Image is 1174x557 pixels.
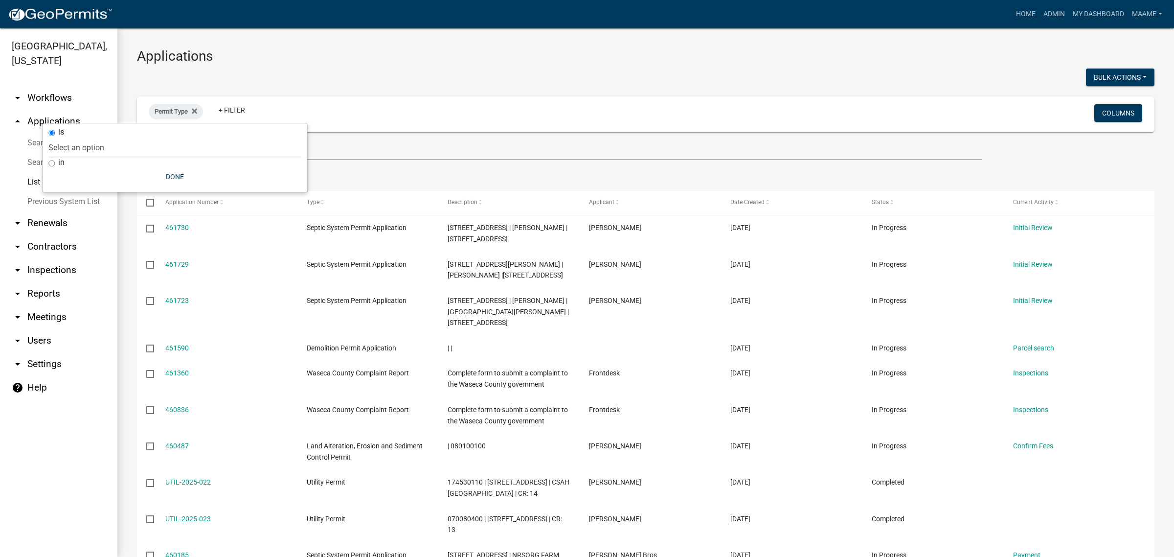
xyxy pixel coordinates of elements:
[589,442,641,450] span: michele Lee eaton
[448,344,452,352] span: | |
[156,191,297,214] datatable-header-cell: Application Number
[580,191,721,214] datatable-header-cell: Applicant
[307,260,406,268] span: Septic System Permit Application
[589,199,614,206] span: Applicant
[165,344,189,352] a: 461590
[307,442,423,461] span: Land Alteration, Erosion and Sediment Control Permit
[589,406,620,414] span: Frontdesk
[165,515,211,523] a: UTIL-2025-023
[730,515,750,523] span: 08/06/2025
[58,159,65,166] label: in
[721,191,862,214] datatable-header-cell: Date Created
[589,478,641,486] span: Tim Madlo
[12,264,23,276] i: arrow_drop_down
[1013,406,1048,414] a: Inspections
[165,369,189,377] a: 461360
[872,344,906,352] span: In Progress
[448,369,568,388] span: Complete form to submit a complaint to the Waseca County government
[137,191,156,214] datatable-header-cell: Select
[872,406,906,414] span: In Progress
[1013,369,1048,377] a: Inspections
[448,224,567,243] span: 11427 WILTON BRIDGE RD | JILLAYNE RAETZ |11427 WILTON BRIDGE RD
[12,116,23,127] i: arrow_drop_up
[12,92,23,104] i: arrow_drop_down
[297,191,438,214] datatable-header-cell: Type
[872,224,906,232] span: In Progress
[1013,224,1053,232] a: Initial Review
[137,140,982,160] input: Search for applications
[307,344,396,352] span: Demolition Permit Application
[438,191,580,214] datatable-header-cell: Description
[1013,260,1053,268] a: Initial Review
[872,260,906,268] span: In Progress
[307,369,409,377] span: Waseca County Complaint Report
[448,199,477,206] span: Description
[589,260,641,268] span: Phillip Schleicher
[12,311,23,323] i: arrow_drop_down
[165,199,219,206] span: Application Number
[448,260,563,279] span: 24460 STATE HWY 83 | FRANKLIN FLICKINGER | TORI RAIMANN |24460 STATE HWY 83
[1013,442,1053,450] a: Confirm Fees
[1013,344,1054,352] a: Parcel search
[872,297,906,304] span: In Progress
[1012,5,1039,23] a: Home
[165,442,189,450] a: 460487
[872,369,906,377] span: In Progress
[165,224,189,232] a: 461730
[307,478,345,486] span: Utility Permit
[1086,69,1154,86] button: Bulk Actions
[872,442,906,450] span: In Progress
[1069,5,1128,23] a: My Dashboard
[211,101,253,119] a: + Filter
[1039,5,1069,23] a: Admin
[1004,191,1145,214] datatable-header-cell: Current Activity
[730,297,750,304] span: 08/10/2025
[730,224,750,232] span: 08/10/2025
[872,478,904,486] span: Completed
[448,478,569,497] span: 174530110 | 421 ELM AVE W | CSAH 14/Elm Ave W Route Revision | CR: 14
[12,288,23,300] i: arrow_drop_down
[137,48,1154,65] h3: Applications
[872,515,904,523] span: Completed
[448,442,486,450] span: | 080100100
[12,335,23,347] i: arrow_drop_down
[12,241,23,253] i: arrow_drop_down
[589,515,641,523] span: Corrie Smiley
[730,478,750,486] span: 08/06/2025
[307,297,406,304] span: Septic System Permit Application
[872,199,889,206] span: Status
[307,406,409,414] span: Waseca County Complaint Report
[307,515,345,523] span: Utility Permit
[1128,5,1166,23] a: Maame
[862,191,1004,214] datatable-header-cell: Status
[12,382,23,394] i: help
[307,224,406,232] span: Septic System Permit Application
[1013,199,1054,206] span: Current Activity
[155,108,188,115] span: Permit Type
[589,297,641,304] span: Phillip Schleicher
[165,406,189,414] a: 460836
[589,224,641,232] span: Phillip Schleicher
[730,260,750,268] span: 08/10/2025
[448,406,568,425] span: Complete form to submit a complaint to the Waseca County government
[307,199,319,206] span: Type
[58,128,64,136] label: is
[48,168,301,186] button: Done
[589,369,620,377] span: Frontdesk
[12,217,23,229] i: arrow_drop_down
[1094,104,1142,122] button: Columns
[730,369,750,377] span: 08/08/2025
[730,442,750,450] span: 08/07/2025
[165,260,189,268] a: 461729
[448,297,569,327] span: 23868 70TH ST | KENT L THOMPSON | BONNI V THOMPSON |23868 70TH ST
[165,297,189,304] a: 461723
[448,515,562,534] span: 070080400 | 13759 240TH AVE | SN# 15409433 Underground | CR: 13
[1013,297,1053,304] a: Initial Review
[12,358,23,370] i: arrow_drop_down
[165,478,211,486] a: UTIL-2025-022
[730,406,750,414] span: 08/07/2025
[730,344,750,352] span: 08/09/2025
[730,199,765,206] span: Date Created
